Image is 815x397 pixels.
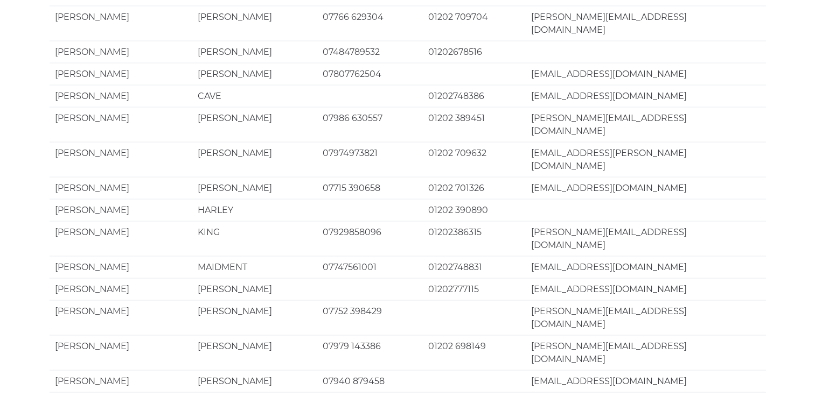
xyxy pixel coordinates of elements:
[423,177,526,199] td: 01202 701326
[317,63,423,85] td: 07807762504
[50,63,192,85] td: [PERSON_NAME]
[192,300,317,335] td: [PERSON_NAME]
[423,6,526,41] td: 01202 709704
[192,335,317,370] td: [PERSON_NAME]
[317,142,423,177] td: 07974973821
[526,278,766,300] td: [EMAIL_ADDRESS][DOMAIN_NAME]
[50,177,192,199] td: [PERSON_NAME]
[526,63,766,85] td: [EMAIL_ADDRESS][DOMAIN_NAME]
[423,85,526,107] td: 01202748386
[50,335,192,370] td: [PERSON_NAME]
[423,107,526,142] td: 01202 389451
[317,177,423,199] td: 07715 390658
[192,256,317,278] td: MAIDMENT
[526,335,766,370] td: [PERSON_NAME][EMAIL_ADDRESS][DOMAIN_NAME]
[317,256,423,278] td: 07747561001
[317,221,423,256] td: 07929858096
[192,370,317,392] td: [PERSON_NAME]
[50,221,192,256] td: [PERSON_NAME]
[50,85,192,107] td: [PERSON_NAME]
[192,107,317,142] td: [PERSON_NAME]
[50,370,192,392] td: [PERSON_NAME]
[526,177,766,199] td: [EMAIL_ADDRESS][DOMAIN_NAME]
[526,221,766,256] td: [PERSON_NAME][EMAIL_ADDRESS][DOMAIN_NAME]
[192,85,317,107] td: CAVE
[423,142,526,177] td: 01202 709632
[317,107,423,142] td: 07986 630557
[317,6,423,41] td: 07766 629304
[50,6,192,41] td: [PERSON_NAME]
[317,41,423,63] td: 07484789532
[526,256,766,278] td: [EMAIL_ADDRESS][DOMAIN_NAME]
[192,199,317,221] td: HARLEY
[192,177,317,199] td: [PERSON_NAME]
[50,41,192,63] td: [PERSON_NAME]
[192,63,317,85] td: [PERSON_NAME]
[526,107,766,142] td: [PERSON_NAME][EMAIL_ADDRESS][DOMAIN_NAME]
[317,300,423,335] td: 07752 398429
[526,370,766,392] td: [EMAIL_ADDRESS][DOMAIN_NAME]
[50,256,192,278] td: [PERSON_NAME]
[192,41,317,63] td: [PERSON_NAME]
[317,335,423,370] td: 07979 143386
[423,221,526,256] td: 01202386315
[192,142,317,177] td: [PERSON_NAME]
[526,142,766,177] td: [EMAIL_ADDRESS][PERSON_NAME][DOMAIN_NAME]
[50,142,192,177] td: [PERSON_NAME]
[423,256,526,278] td: 01202748831
[50,300,192,335] td: [PERSON_NAME]
[423,41,526,63] td: 01202678516
[423,199,526,221] td: 01202 390890
[423,335,526,370] td: 01202 698149
[50,199,192,221] td: [PERSON_NAME]
[192,6,317,41] td: [PERSON_NAME]
[50,278,192,300] td: [PERSON_NAME]
[192,278,317,300] td: [PERSON_NAME]
[526,300,766,335] td: [PERSON_NAME][EMAIL_ADDRESS][DOMAIN_NAME]
[50,107,192,142] td: [PERSON_NAME]
[423,278,526,300] td: 01202777115
[526,6,766,41] td: [PERSON_NAME][EMAIL_ADDRESS][DOMAIN_NAME]
[317,370,423,392] td: 07940 879458
[526,85,766,107] td: [EMAIL_ADDRESS][DOMAIN_NAME]
[192,221,317,256] td: KING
